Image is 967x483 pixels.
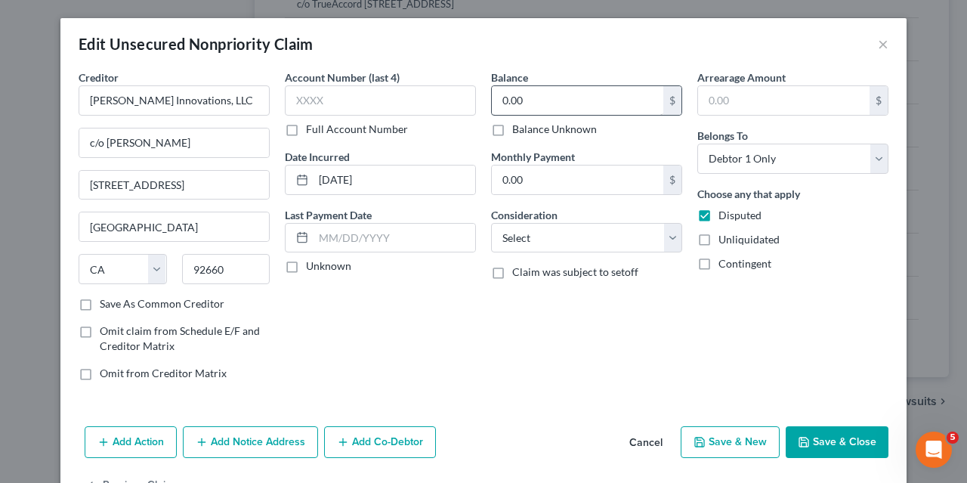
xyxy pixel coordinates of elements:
[314,166,475,194] input: MM/DD/YYYY
[718,233,780,246] span: Unliquidated
[697,186,800,202] label: Choose any that apply
[512,265,638,278] span: Claim was subject to setoff
[79,33,314,54] div: Edit Unsecured Nonpriority Claim
[512,122,597,137] label: Balance Unknown
[663,166,681,194] div: $
[79,128,269,157] input: Enter address...
[306,259,351,274] label: Unknown
[100,367,227,379] span: Omit from Creditor Matrix
[183,426,318,458] button: Add Notice Address
[314,224,475,252] input: MM/DD/YYYY
[306,122,408,137] label: Full Account Number
[617,428,675,458] button: Cancel
[182,254,270,284] input: Enter zip...
[878,35,888,53] button: ×
[100,324,260,352] span: Omit claim from Schedule E/F and Creditor Matrix
[492,86,663,115] input: 0.00
[79,85,270,116] input: Search creditor by name...
[85,426,177,458] button: Add Action
[718,209,762,221] span: Disputed
[492,166,663,194] input: 0.00
[491,149,575,165] label: Monthly Payment
[947,432,959,444] span: 5
[870,86,888,115] div: $
[697,129,748,142] span: Belongs To
[285,85,476,116] input: XXXX
[698,86,870,115] input: 0.00
[718,257,771,270] span: Contingent
[79,71,119,84] span: Creditor
[79,171,269,200] input: Apt, Suite, etc...
[285,207,372,223] label: Last Payment Date
[285,70,400,85] label: Account Number (last 4)
[681,426,780,458] button: Save & New
[786,426,888,458] button: Save & Close
[697,70,786,85] label: Arrearage Amount
[491,207,558,223] label: Consideration
[324,426,436,458] button: Add Co-Debtor
[491,70,528,85] label: Balance
[100,296,224,311] label: Save As Common Creditor
[79,212,269,241] input: Enter city...
[916,432,952,468] iframe: Intercom live chat
[285,149,350,165] label: Date Incurred
[663,86,681,115] div: $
